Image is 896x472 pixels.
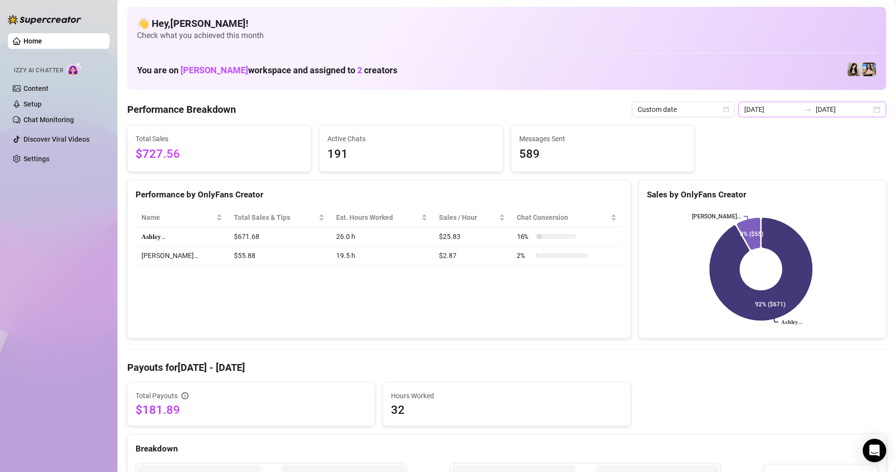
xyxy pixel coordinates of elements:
[23,37,42,45] a: Home
[141,212,214,223] span: Name
[23,155,49,163] a: Settings
[127,103,236,116] h4: Performance Breakdown
[137,17,876,30] h4: 👋 Hey, [PERSON_NAME] !
[137,30,876,41] span: Check what you achieved this month
[136,402,367,418] span: $181.89
[336,212,419,223] div: Est. Hours Worked
[136,227,228,246] td: 𝐀𝐬𝐡𝐥𝐞𝐲…
[23,135,90,143] a: Discover Viral Videos
[804,106,812,113] span: swap-right
[804,106,812,113] span: to
[357,65,362,75] span: 2
[23,85,48,92] a: Content
[433,246,511,265] td: $2.87
[327,145,495,164] span: 191
[816,104,872,115] input: End date
[228,246,330,265] td: $55.88
[234,212,317,223] span: Total Sales & Tips
[517,212,609,223] span: Chat Conversion
[511,208,622,227] th: Chat Conversion
[433,227,511,246] td: $25.83
[137,65,397,76] h1: You are on workspace and assigned to creators
[67,62,82,76] img: AI Chatter
[692,213,741,220] text: [PERSON_NAME]…
[14,66,63,75] span: Izzy AI Chatter
[862,63,876,76] img: 𝐀𝐬𝐡𝐥𝐞𝐲
[136,390,178,401] span: Total Payouts
[519,145,687,164] span: 589
[136,442,878,455] div: Breakdown
[181,65,248,75] span: [PERSON_NAME]
[517,231,532,242] span: 16 %
[781,319,802,326] text: 𝐀𝐬𝐡𝐥𝐞𝐲…
[8,15,81,24] img: logo-BBDzfeDw.svg
[744,104,800,115] input: Start date
[647,188,878,201] div: Sales by OnlyFans Creator
[391,402,622,418] span: 32
[136,246,228,265] td: [PERSON_NAME]…
[136,145,303,164] span: $727.56
[228,227,330,246] td: $671.68
[330,246,433,265] td: 19.5 h
[182,392,188,399] span: info-circle
[330,227,433,246] td: 26.0 h
[136,133,303,144] span: Total Sales
[136,208,228,227] th: Name
[136,188,622,201] div: Performance by OnlyFans Creator
[327,133,495,144] span: Active Chats
[228,208,330,227] th: Total Sales & Tips
[23,100,42,108] a: Setup
[391,390,622,401] span: Hours Worked
[517,250,532,261] span: 2 %
[863,439,886,462] div: Open Intercom Messenger
[433,208,511,227] th: Sales / Hour
[848,63,861,76] img: Ashley
[638,102,729,117] span: Custom date
[723,107,729,112] span: calendar
[439,212,497,223] span: Sales / Hour
[127,361,886,374] h4: Payouts for [DATE] - [DATE]
[519,133,687,144] span: Messages Sent
[23,116,74,124] a: Chat Monitoring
